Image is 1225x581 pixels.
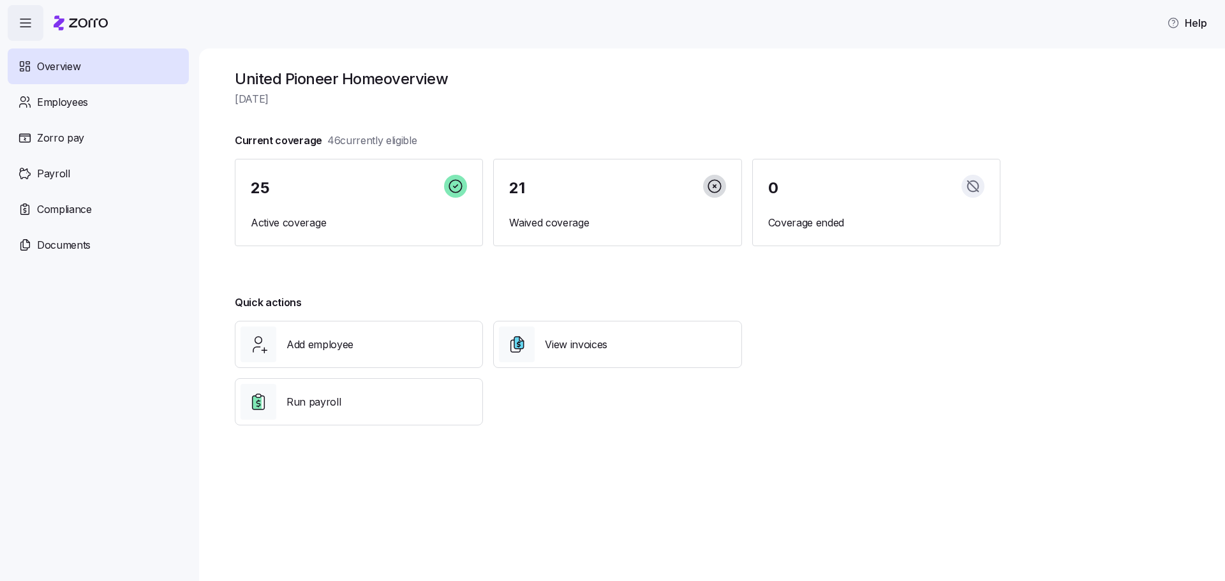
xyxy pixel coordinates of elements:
[509,180,524,196] span: 21
[286,337,353,353] span: Add employee
[37,94,88,110] span: Employees
[235,133,417,149] span: Current coverage
[768,180,778,196] span: 0
[1167,15,1207,31] span: Help
[251,215,467,231] span: Active coverage
[235,295,302,311] span: Quick actions
[8,191,189,227] a: Compliance
[286,394,341,410] span: Run payroll
[235,69,1000,89] h1: United Pioneer Home overview
[545,337,607,353] span: View invoices
[327,133,417,149] span: 46 currently eligible
[251,180,269,196] span: 25
[8,120,189,156] a: Zorro pay
[1157,10,1217,36] button: Help
[8,84,189,120] a: Employees
[8,48,189,84] a: Overview
[37,166,70,182] span: Payroll
[8,227,189,263] a: Documents
[8,156,189,191] a: Payroll
[37,237,91,253] span: Documents
[509,215,725,231] span: Waived coverage
[37,59,80,75] span: Overview
[37,130,84,146] span: Zorro pay
[235,91,1000,107] span: [DATE]
[37,202,92,217] span: Compliance
[768,215,984,231] span: Coverage ended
